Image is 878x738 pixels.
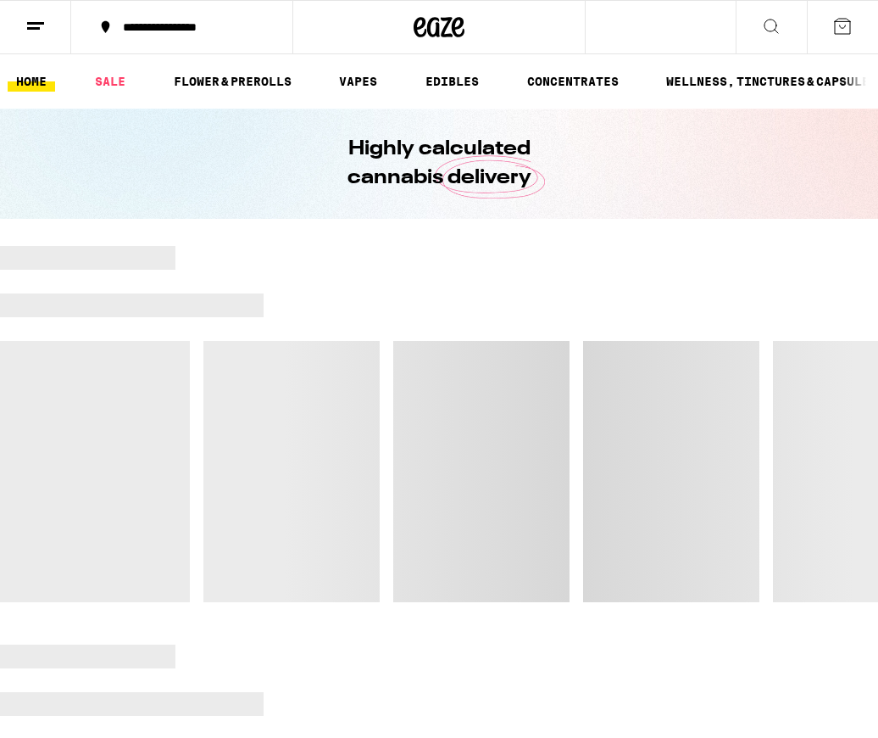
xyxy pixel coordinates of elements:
a: FLOWER & PREROLLS [165,71,300,92]
a: VAPES [331,71,386,92]
a: CONCENTRATES [519,71,627,92]
h1: Highly calculated cannabis delivery [299,135,579,193]
a: EDIBLES [417,71,487,92]
a: HOME [8,71,55,92]
a: SALE [86,71,134,92]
